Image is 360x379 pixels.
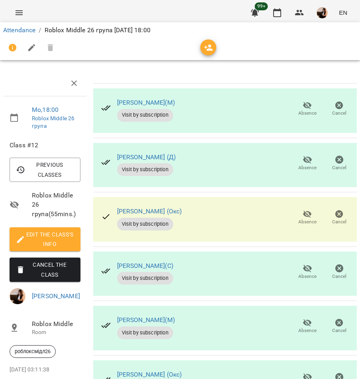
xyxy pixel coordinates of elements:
[117,329,173,336] span: Visit by subscription
[332,164,346,171] span: Cancel
[298,273,317,280] span: Absence
[3,25,357,35] nav: breadcrumb
[292,261,323,283] button: Absence
[336,5,350,20] button: EN
[32,106,59,113] a: Mo , 18:00
[117,153,176,161] a: [PERSON_NAME] (Д)
[117,207,182,215] a: [PERSON_NAME] (Окс)
[339,8,347,17] span: EN
[292,207,323,229] button: Absence
[323,261,355,283] button: Cancel
[323,207,355,229] button: Cancel
[323,315,355,338] button: Cancel
[10,3,29,22] button: Menu
[323,152,355,174] button: Cancel
[332,327,346,334] span: Cancel
[32,191,80,219] span: Roblox Middle 26 група ( 55 mins. )
[3,26,35,34] a: Attendance
[16,260,74,279] span: Cancel the class
[10,158,80,182] button: Previous Classes
[255,2,268,10] span: 99+
[117,221,173,228] span: Visit by subscription
[298,219,317,225] span: Absence
[332,219,346,225] span: Cancel
[10,348,55,355] span: роблоксмідл26
[292,98,323,120] button: Absence
[292,315,323,338] button: Absence
[292,152,323,174] button: Absence
[117,111,173,119] span: Visit by subscription
[117,262,173,270] a: [PERSON_NAME](С)
[32,319,80,329] span: Roblox Middlе
[10,366,80,374] p: [DATE] 03:11:38
[298,327,317,334] span: Absence
[10,227,80,251] button: Edit the class's Info
[117,371,182,378] a: [PERSON_NAME] (Окс)
[32,115,74,129] a: Roblox Middle 26 група
[10,288,25,304] img: f1c8304d7b699b11ef2dd1d838014dff.jpg
[10,141,80,150] span: Class #12
[32,328,80,336] p: Room
[10,258,80,281] button: Cancel the class
[32,292,80,300] a: [PERSON_NAME]
[39,25,41,35] li: /
[117,99,175,106] a: [PERSON_NAME](М)
[45,25,151,35] p: Roblox Middle 26 група [DATE] 18:00
[16,160,74,179] span: Previous Classes
[117,166,173,173] span: Visit by subscription
[298,164,317,171] span: Absence
[332,110,346,117] span: Cancel
[317,7,328,18] img: f1c8304d7b699b11ef2dd1d838014dff.jpg
[323,98,355,120] button: Cancel
[16,230,74,249] span: Edit the class's Info
[10,345,56,358] div: роблоксмідл26
[298,110,317,117] span: Absence
[117,316,175,324] a: [PERSON_NAME](М)
[117,275,173,282] span: Visit by subscription
[332,273,346,280] span: Cancel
